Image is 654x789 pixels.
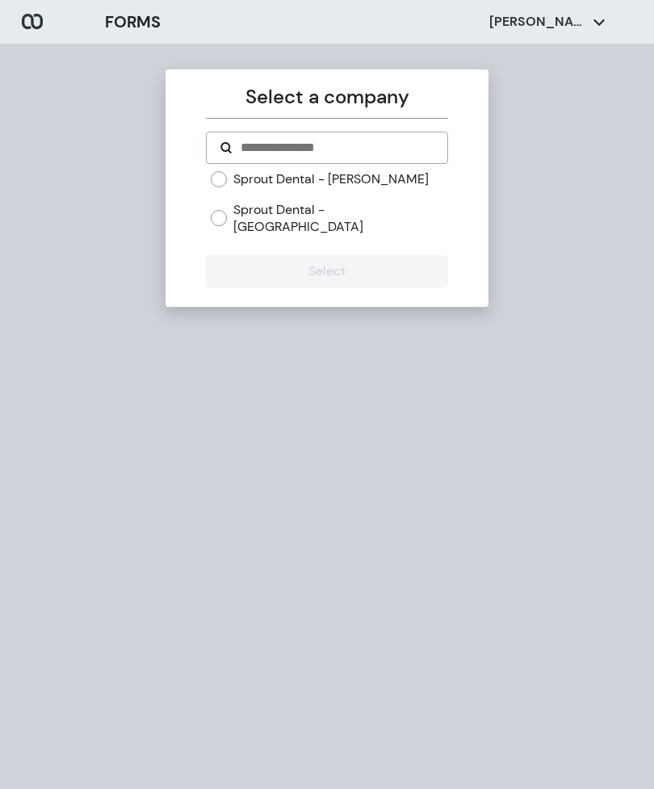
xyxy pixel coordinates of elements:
input: Search [239,138,434,157]
p: Select a company [206,82,447,111]
h3: FORMS [105,10,161,34]
button: Select [206,255,447,287]
label: Sprout Dental - [GEOGRAPHIC_DATA] [233,201,447,236]
label: Sprout Dental - [PERSON_NAME] [233,170,429,188]
p: [PERSON_NAME] [489,13,586,31]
